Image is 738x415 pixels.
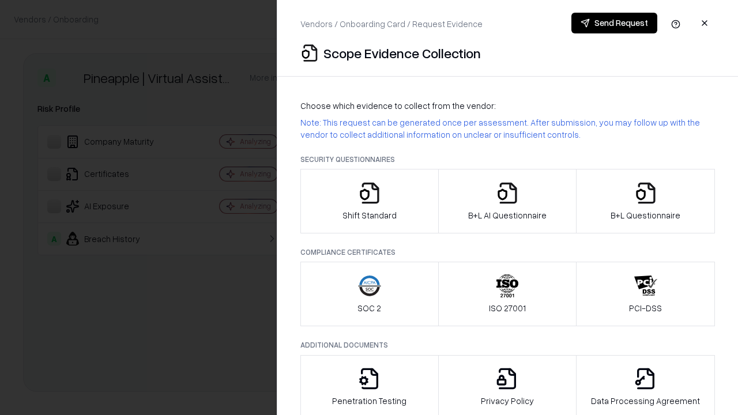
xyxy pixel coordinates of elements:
p: B+L Questionnaire [611,209,680,221]
p: Note: This request can be generated once per assessment. After submission, you may follow up with... [300,116,715,141]
button: B+L AI Questionnaire [438,169,577,233]
p: Choose which evidence to collect from the vendor: [300,100,715,112]
p: Penetration Testing [332,395,406,407]
p: Scope Evidence Collection [323,44,481,62]
button: ISO 27001 [438,262,577,326]
p: Additional Documents [300,340,715,350]
p: Data Processing Agreement [591,395,700,407]
button: Shift Standard [300,169,439,233]
p: B+L AI Questionnaire [468,209,547,221]
p: Security Questionnaires [300,154,715,164]
button: B+L Questionnaire [576,169,715,233]
p: Compliance Certificates [300,247,715,257]
p: SOC 2 [357,302,381,314]
p: ISO 27001 [489,302,526,314]
p: Privacy Policy [481,395,534,407]
button: PCI-DSS [576,262,715,326]
p: PCI-DSS [629,302,662,314]
p: Shift Standard [342,209,397,221]
p: Vendors / Onboarding Card / Request Evidence [300,18,483,30]
button: Send Request [571,13,657,33]
button: SOC 2 [300,262,439,326]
